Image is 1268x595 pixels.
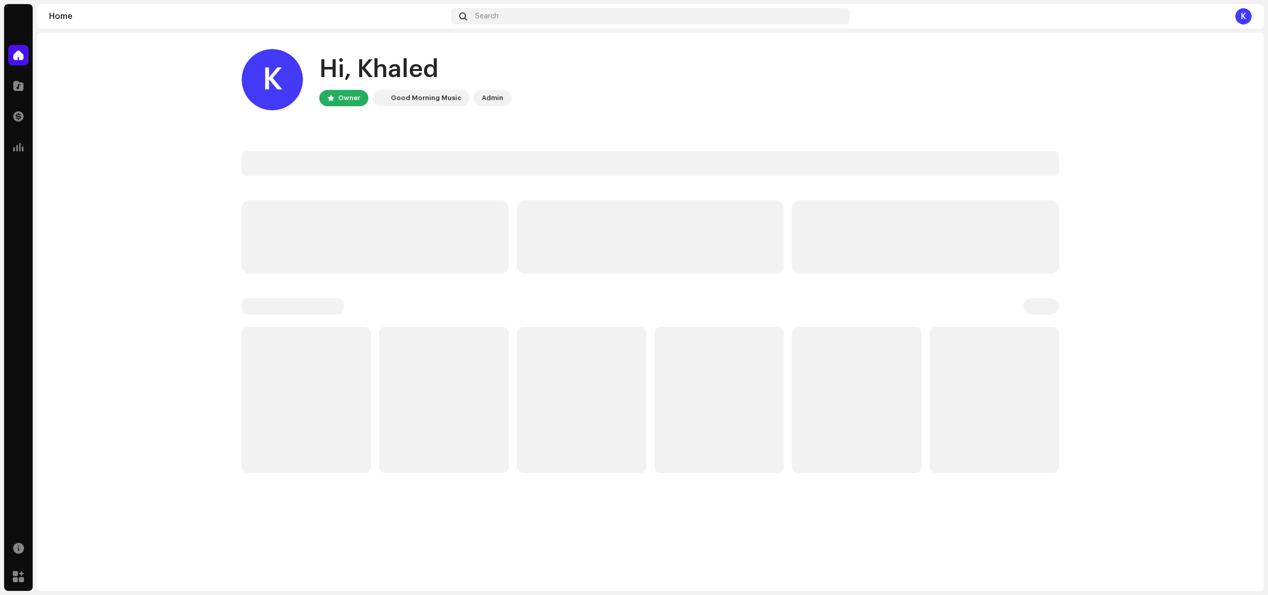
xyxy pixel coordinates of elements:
[391,92,461,104] div: Good Morning Music
[49,12,447,20] div: Home
[1235,8,1252,25] div: K
[338,92,360,104] div: Owner
[242,49,303,110] div: K
[482,92,503,104] div: Admin
[319,53,511,86] div: Hi, Khaled
[374,92,387,104] img: 4d355f5d-9311-46a2-b30d-525bdb8252bf
[475,12,499,20] span: Search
